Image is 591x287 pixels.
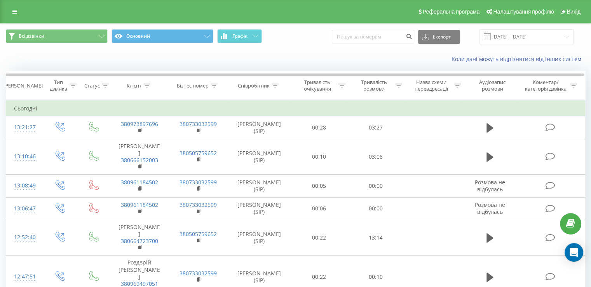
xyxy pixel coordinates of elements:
[291,116,347,139] td: 00:28
[523,79,568,92] div: Коментар/категорія дзвінка
[347,220,404,255] td: 13:14
[418,30,460,44] button: Експорт
[110,220,169,255] td: [PERSON_NAME]
[180,269,217,277] a: 380733032599
[121,120,158,128] a: 380973897696
[347,139,404,175] td: 03:08
[14,149,35,164] div: 13:10:46
[127,82,141,89] div: Клієнт
[347,197,404,220] td: 00:00
[14,201,35,216] div: 13:06:47
[180,201,217,208] a: 380733032599
[228,116,291,139] td: [PERSON_NAME] (SIP)
[14,178,35,193] div: 13:08:49
[232,33,248,39] span: Графік
[291,139,347,175] td: 00:10
[3,82,43,89] div: [PERSON_NAME]
[180,120,217,128] a: 380733032599
[565,243,583,262] div: Open Intercom Messenger
[228,220,291,255] td: [PERSON_NAME] (SIP)
[291,175,347,197] td: 00:05
[49,79,67,92] div: Тип дзвінка
[347,175,404,197] td: 00:00
[180,230,217,238] a: 380505759652
[291,220,347,255] td: 00:22
[14,269,35,284] div: 12:47:51
[19,33,44,39] span: Всі дзвінки
[6,29,108,43] button: Всі дзвінки
[475,201,505,215] span: Розмова не відбулась
[121,156,158,164] a: 380666152003
[177,82,209,89] div: Бізнес номер
[228,139,291,175] td: [PERSON_NAME] (SIP)
[180,178,217,186] a: 380733032599
[121,178,158,186] a: 380961184502
[298,79,337,92] div: Тривалість очікування
[14,120,35,135] div: 13:21:27
[452,55,585,63] a: Коли дані можуть відрізнятися вiд інших систем
[228,175,291,197] td: [PERSON_NAME] (SIP)
[84,82,100,89] div: Статус
[470,79,515,92] div: Аудіозапис розмови
[180,149,217,157] a: 380505759652
[411,79,452,92] div: Назва схеми переадресації
[112,29,213,43] button: Основний
[121,201,158,208] a: 380961184502
[493,9,554,15] span: Налаштування профілю
[567,9,581,15] span: Вихід
[332,30,414,44] input: Пошук за номером
[110,139,169,175] td: [PERSON_NAME]
[217,29,262,43] button: Графік
[238,82,270,89] div: Співробітник
[6,101,585,116] td: Сьогодні
[291,197,347,220] td: 00:06
[121,237,158,245] a: 380664723700
[347,116,404,139] td: 03:27
[475,178,505,193] span: Розмова не відбулась
[14,230,35,245] div: 12:52:40
[354,79,393,92] div: Тривалість розмови
[228,197,291,220] td: [PERSON_NAME] (SIP)
[423,9,480,15] span: Реферальна програма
